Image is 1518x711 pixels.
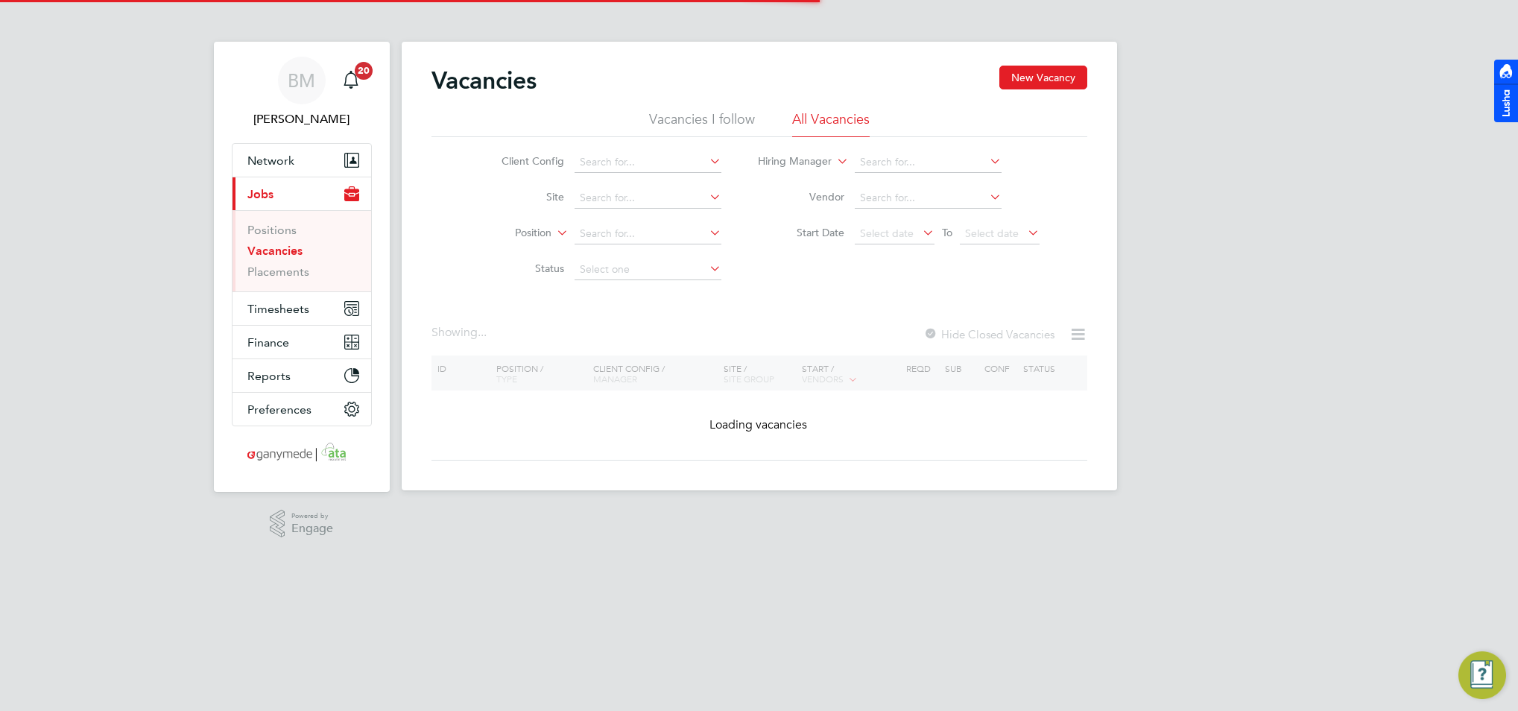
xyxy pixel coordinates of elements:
[232,57,372,128] a: BM[PERSON_NAME]
[759,226,844,239] label: Start Date
[247,265,309,279] a: Placements
[575,259,721,280] input: Select one
[233,210,371,291] div: Jobs
[247,402,311,417] span: Preferences
[233,326,371,358] button: Finance
[247,187,273,201] span: Jobs
[746,154,832,169] label: Hiring Manager
[478,154,564,168] label: Client Config
[575,152,721,173] input: Search for...
[355,62,373,80] span: 20
[575,224,721,244] input: Search for...
[1458,651,1506,699] button: Engage Resource Center
[478,190,564,203] label: Site
[575,188,721,209] input: Search for...
[233,292,371,325] button: Timesheets
[233,393,371,426] button: Preferences
[923,327,1054,341] label: Hide Closed Vacancies
[288,71,315,90] span: BM
[759,190,844,203] label: Vendor
[270,510,333,538] a: Powered byEngage
[247,244,303,258] a: Vacancies
[431,325,490,341] div: Showing
[855,188,1002,209] input: Search for...
[999,66,1087,89] button: New Vacancy
[291,522,333,535] span: Engage
[232,110,372,128] span: Brad Minns
[466,226,551,241] label: Position
[649,110,755,137] li: Vacancies I follow
[232,441,372,465] a: Go to home page
[965,227,1019,240] span: Select date
[214,42,390,492] nav: Main navigation
[233,177,371,210] button: Jobs
[247,369,291,383] span: Reports
[336,57,366,104] a: 20
[247,335,289,350] span: Finance
[247,302,309,316] span: Timesheets
[247,154,294,168] span: Network
[431,66,537,95] h2: Vacancies
[247,223,297,237] a: Positions
[243,441,360,465] img: ganymedesolutions-logo-retina.png
[860,227,914,240] span: Select date
[291,510,333,522] span: Powered by
[233,359,371,392] button: Reports
[233,144,371,177] button: Network
[855,152,1002,173] input: Search for...
[937,223,957,242] span: To
[478,262,564,275] label: Status
[478,325,487,340] span: ...
[792,110,870,137] li: All Vacancies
